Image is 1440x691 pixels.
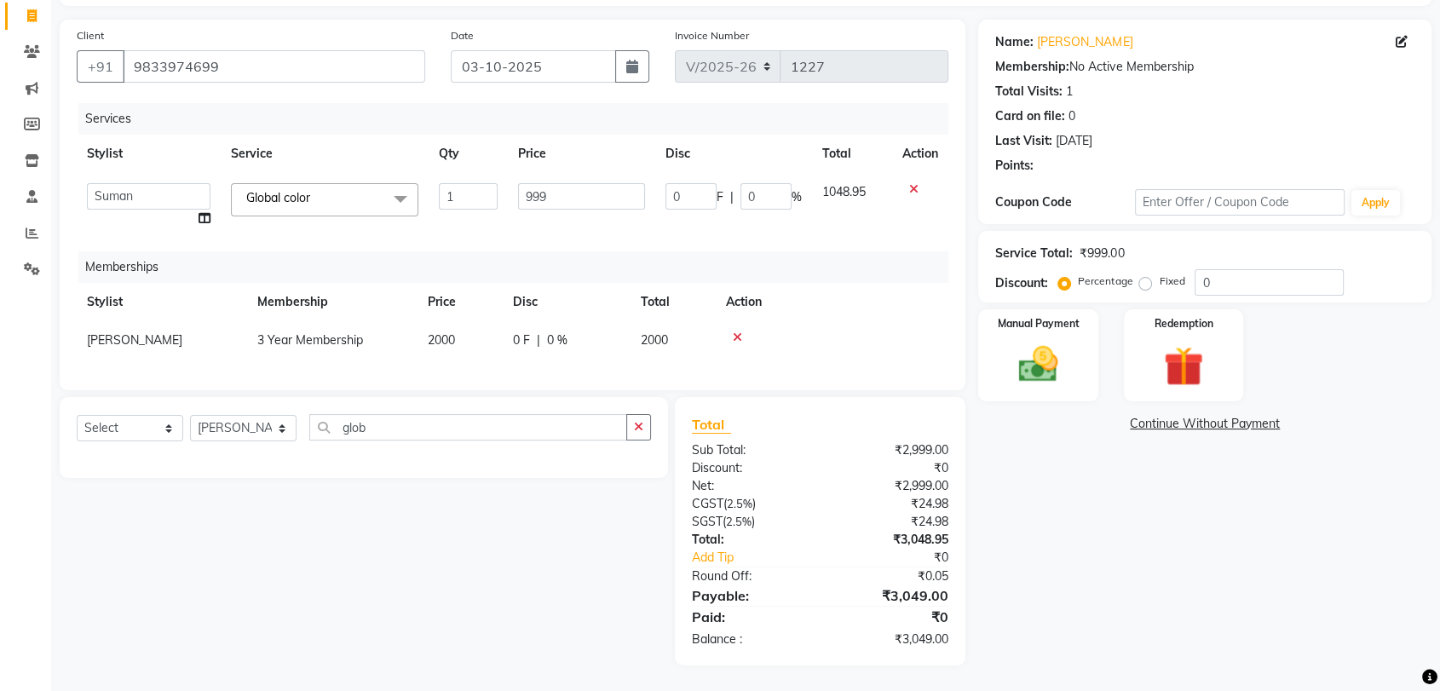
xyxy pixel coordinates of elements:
[503,283,631,321] th: Disc
[995,193,1135,211] div: Coupon Code
[812,135,892,173] th: Total
[1037,33,1132,51] a: [PERSON_NAME]
[730,188,734,206] span: |
[716,283,948,321] th: Action
[821,495,962,513] div: ₹24.98
[727,497,752,510] span: 2.5%
[655,135,812,173] th: Disc
[309,414,627,441] input: Search
[508,135,655,173] th: Price
[1159,274,1184,289] label: Fixed
[87,332,182,348] span: [PERSON_NAME]
[822,184,866,199] span: 1048.95
[451,28,474,43] label: Date
[247,283,418,321] th: Membership
[892,135,948,173] th: Action
[428,332,455,348] span: 2000
[679,631,821,648] div: Balance :
[1078,274,1132,289] label: Percentage
[995,83,1063,101] div: Total Visits:
[679,585,821,606] div: Payable:
[679,549,844,567] a: Add Tip
[78,103,961,135] div: Services
[631,283,716,321] th: Total
[513,331,530,349] span: 0 F
[844,549,961,567] div: ₹0
[821,477,962,495] div: ₹2,999.00
[995,157,1034,175] div: Points:
[717,188,723,206] span: F
[1135,189,1345,216] input: Enter Offer / Coupon Code
[692,416,731,434] span: Total
[257,332,363,348] span: 3 Year Membership
[821,531,962,549] div: ₹3,048.95
[726,515,752,528] span: 2.5%
[679,607,821,627] div: Paid:
[77,50,124,83] button: +91
[78,251,961,283] div: Memberships
[77,28,104,43] label: Client
[77,135,221,173] th: Stylist
[679,513,821,531] div: ( )
[246,190,310,205] span: Global color
[821,585,962,606] div: ₹3,049.00
[995,107,1065,125] div: Card on file:
[1066,83,1073,101] div: 1
[679,567,821,585] div: Round Off:
[821,441,962,459] div: ₹2,999.00
[679,495,821,513] div: ( )
[675,28,749,43] label: Invoice Number
[429,135,508,173] th: Qty
[982,415,1428,433] a: Continue Without Payment
[692,496,723,511] span: CGST
[679,477,821,495] div: Net:
[641,332,668,348] span: 2000
[821,513,962,531] div: ₹24.98
[995,58,1414,76] div: No Active Membership
[679,441,821,459] div: Sub Total:
[1351,190,1400,216] button: Apply
[1154,316,1212,331] label: Redemption
[221,135,429,173] th: Service
[995,274,1048,292] div: Discount:
[1006,342,1070,387] img: _cash.svg
[692,514,723,529] span: SGST
[547,331,567,349] span: 0 %
[995,58,1069,76] div: Membership:
[1151,342,1215,391] img: _gift.svg
[1080,245,1124,262] div: ₹999.00
[537,331,540,349] span: |
[821,567,962,585] div: ₹0.05
[792,188,802,206] span: %
[679,459,821,477] div: Discount:
[1068,107,1075,125] div: 0
[679,531,821,549] div: Total:
[310,190,318,205] a: x
[998,316,1080,331] label: Manual Payment
[123,50,425,83] input: Search by Name/Mobile/Email/Code
[77,283,247,321] th: Stylist
[418,283,503,321] th: Price
[821,631,962,648] div: ₹3,049.00
[995,33,1034,51] div: Name:
[821,459,962,477] div: ₹0
[821,607,962,627] div: ₹0
[995,132,1052,150] div: Last Visit:
[1056,132,1092,150] div: [DATE]
[995,245,1073,262] div: Service Total:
